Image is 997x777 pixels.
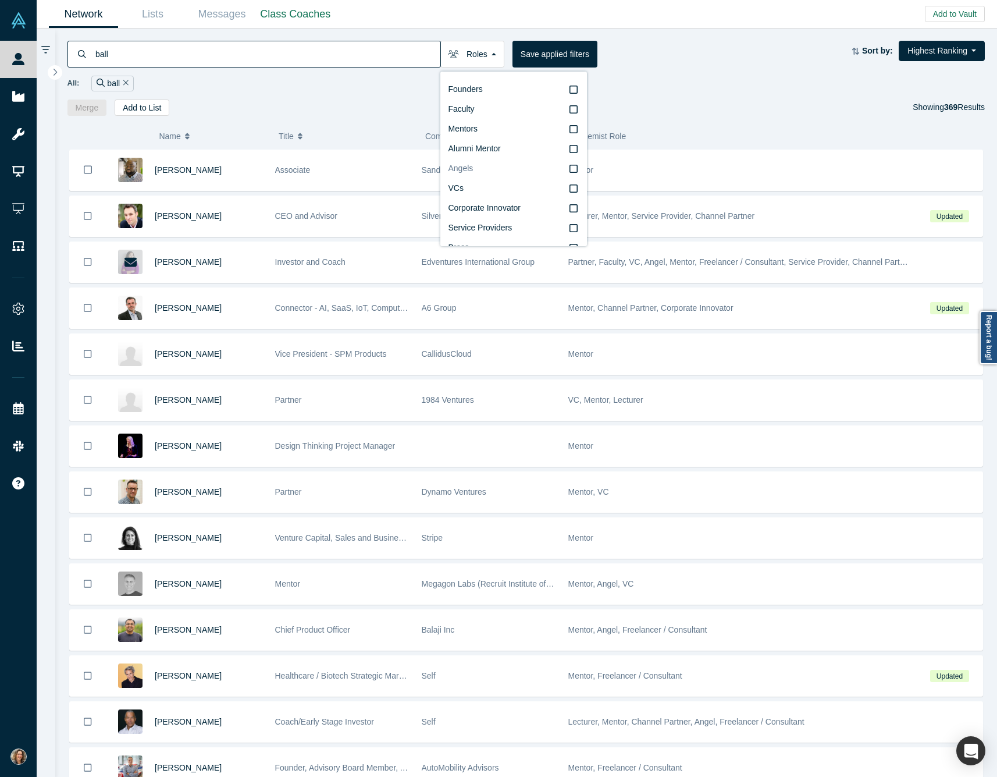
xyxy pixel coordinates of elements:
button: Bookmark [70,150,106,190]
span: Faculty [448,104,475,113]
span: Healthcare / Biotech Strategic Marketing Leader [275,671,448,680]
img: Aaron Michel's Profile Image [118,388,143,412]
a: [PERSON_NAME] [155,349,222,359]
button: Title [279,124,413,148]
span: Lecturer, Mentor, Service Provider, Channel Partner [568,211,755,221]
span: Silverwood [422,211,461,221]
span: Venture Capital, Sales and Business Development [275,533,457,542]
a: Network [49,1,118,28]
span: Vice President - SPM Products [275,349,387,359]
a: Messages [187,1,257,28]
span: Mentor, Freelancer / Consultant [568,671,682,680]
strong: Sort by: [862,46,893,55]
span: Mentor [275,579,301,588]
input: Search by name, title, company, summary, expertise, investment criteria or topics of focus [94,40,440,68]
span: Mentor [568,441,594,450]
span: Founders [448,84,483,94]
span: Alchemist Role [572,132,626,141]
button: Bookmark [70,242,106,282]
button: Remove Filter [120,77,129,90]
a: [PERSON_NAME] [155,625,222,634]
img: Beth Robertson's Profile Image [118,526,143,550]
span: 1984 Ventures [422,395,474,405]
a: [PERSON_NAME] [155,717,222,726]
span: Alumni Mentor [448,144,501,153]
span: [PERSON_NAME] [155,487,222,496]
button: Bookmark [70,380,106,420]
strong: 369 [944,102,957,112]
span: Results [944,102,985,112]
span: Angels [448,164,473,173]
span: CEO and Advisor [275,211,337,221]
span: Mentor, Angel, VC [568,579,634,588]
button: Save applied filters [512,41,597,68]
a: [PERSON_NAME] [155,211,222,221]
span: VC, Mentor, Lecturer [568,395,643,405]
span: Partner [275,395,302,405]
span: Sandbox Industries [422,165,492,175]
span: AutoMobility Advisors [422,763,499,772]
span: Connector - AI, SaaS, IoT, Computer Vision [275,303,432,313]
button: Bookmark [70,196,106,236]
button: Bookmark [70,334,106,374]
img: Olivier Delerm's Profile Image [118,296,143,320]
button: Bookmark [70,426,106,466]
a: Report a bug! [980,311,997,364]
button: Bookmark [70,610,106,650]
button: Highest Ranking [899,41,985,61]
span: Mentor [568,533,594,542]
button: Bookmark [70,518,106,558]
span: Lecturer, Mentor, Channel Partner, Angel, Freelancer / Consultant [568,717,804,726]
img: Alchemist Vault Logo [10,12,27,29]
img: James Levine's Profile Image [118,572,143,596]
span: Design Thinking Project Manager [275,441,396,450]
span: Updated [930,210,968,222]
span: Updated [930,302,968,314]
img: Susan Kuypers's Profile Image [118,434,143,458]
span: Press [448,243,469,252]
button: Bookmark [70,472,106,512]
span: [PERSON_NAME] [155,395,222,405]
span: Mentor, Angel, Freelancer / Consultant [568,625,707,634]
img: Tony Wilkins's Profile Image [118,709,143,734]
img: Jon Bradford's Profile Image [118,480,143,504]
div: ball [91,76,133,91]
button: Add to List [115,100,169,116]
span: Mentors [448,124,478,133]
span: Corporate Innovator [448,203,521,212]
button: Bookmark [70,564,106,604]
a: [PERSON_NAME] [155,303,222,313]
span: CallidusCloud [422,349,472,359]
span: Mentor, Channel Partner, Corporate Innovator [568,303,733,313]
span: Name [159,124,180,148]
a: Lists [118,1,187,28]
button: Add to Vault [925,6,985,22]
span: All: [67,77,80,89]
span: Partner [275,487,302,496]
span: Self [422,671,436,680]
button: Bookmark [70,656,106,696]
img: Tunde Oshinowo's Profile Image [118,158,143,182]
span: Mentor [568,349,594,359]
span: Chief Product Officer [275,625,351,634]
button: Merge [67,100,107,116]
a: [PERSON_NAME] [155,671,222,680]
a: [PERSON_NAME] [155,579,222,588]
button: Bookmark [70,288,106,328]
a: [PERSON_NAME] [155,763,222,772]
span: Dynamo Ventures [422,487,486,496]
a: [PERSON_NAME] [155,165,222,175]
span: Updated [930,670,968,682]
a: Class Coaches [257,1,334,28]
span: Service Providers [448,223,512,232]
a: [PERSON_NAME] [155,441,222,450]
span: [PERSON_NAME] [155,533,222,542]
span: Mentor, Freelancer / Consultant [568,763,682,772]
a: [PERSON_NAME] [155,257,222,267]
